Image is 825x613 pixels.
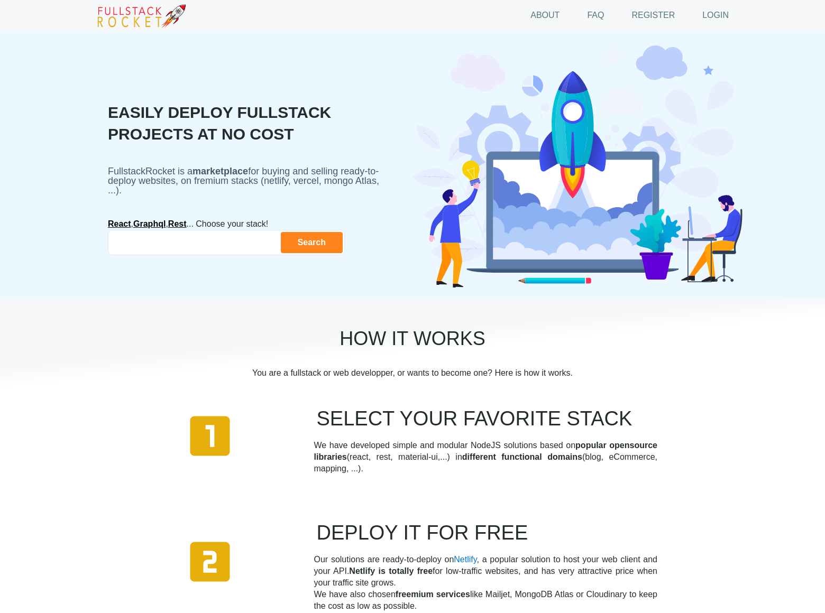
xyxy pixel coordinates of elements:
[412,15,742,288] img: rocket startup
[165,319,660,359] h1: How it works
[281,232,343,253] button: Search
[108,91,412,156] h1: Easily deploy fullstack projects at no cost
[349,566,433,575] strong: Netlify is totally free
[187,218,194,230] span: ...
[317,400,655,437] h3: Select your favorite stack
[165,367,660,379] p: You are a fullstack or web developper, or wants to become one? Here is how it works.
[314,589,658,612] p: We have also chosen like Mailjet, MongoDB Atlas or Cloudinary to keep the cost as low as possible.
[133,218,166,230] a: Graphql
[108,156,412,206] h2: FullstackRocket is a for buying and selling ready-to-deploy websites, on fremium stacks (netlify,...
[196,218,268,230] label: Choose your stack!
[317,514,655,551] h3: Deploy it for free
[454,555,476,564] a: Netlify
[168,218,187,230] a: Rest
[192,166,248,177] b: marketplace
[108,218,412,230] div: , ,
[396,590,470,599] strong: freemium services
[314,440,658,475] p: We have developed simple and modular NodeJS solutions based on (react, rest, material-ui,...) in ...
[314,441,658,461] strong: popular opensource libraries
[108,218,131,230] a: React
[462,452,582,461] strong: different functional domains
[314,554,658,589] p: Our solutions are ready-to-deploy on , a popular solution to host your web client and your API. f...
